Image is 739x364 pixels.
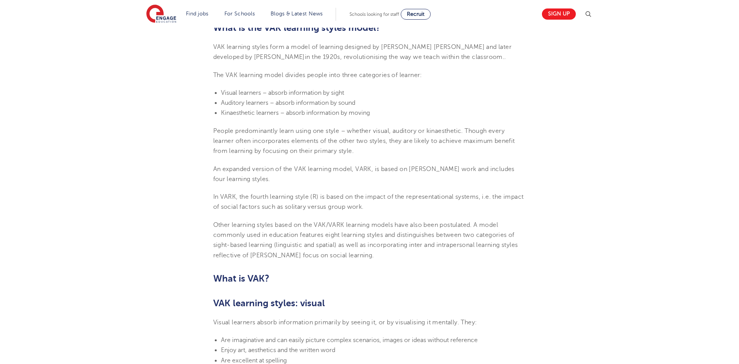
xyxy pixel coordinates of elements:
span: People predominantly learn using one style – whether visual, auditory or kinaesthetic. Though eve... [213,127,515,155]
span: Are imaginative and can easily picture complex scenarios, images or ideas without reference [221,337,478,344]
a: Recruit [401,9,431,20]
a: For Schools [224,11,255,17]
span: Are excellent at spelling [221,357,287,364]
span: Visual learners – absorb information by sight [221,89,344,96]
span: Other learning styles based on the VAK/VARK learning models have also been postulated. A model co... [213,221,518,259]
span: in the 1920s, revolutionising the way we teach within the classroom. [305,54,504,60]
span: Schools looking for staff [349,12,399,17]
span: Visual learners absorb information primarily by seeing it, or by visualising it mentally. They: [213,319,477,326]
span: The VAK learning model divides people into three categories of learner: [213,72,422,79]
a: Sign up [542,8,576,20]
span: Enjoy art, aesthetics and the written word [221,347,335,354]
a: Find jobs [186,11,209,17]
span: VAK learning styles form a model of learning designed by [PERSON_NAME] [PERSON_NAME] and later de... [213,44,512,60]
span: Recruit [407,11,425,17]
b: VAK learning styles: visual [213,298,325,309]
span: An expanded version of the VAK learning model, VARK, is based on [PERSON_NAME] work and includes ... [213,166,515,183]
h2: What is VAK? [213,272,526,285]
span: In VARK, the fourth learning style (R) is based on the impact of the representational systems, i.... [213,193,524,210]
a: Blogs & Latest News [271,11,323,17]
span: Kinaesthetic learners – absorb information by moving [221,109,370,116]
img: Engage Education [146,5,176,24]
span: Auditory learners – absorb information by sound [221,99,355,106]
